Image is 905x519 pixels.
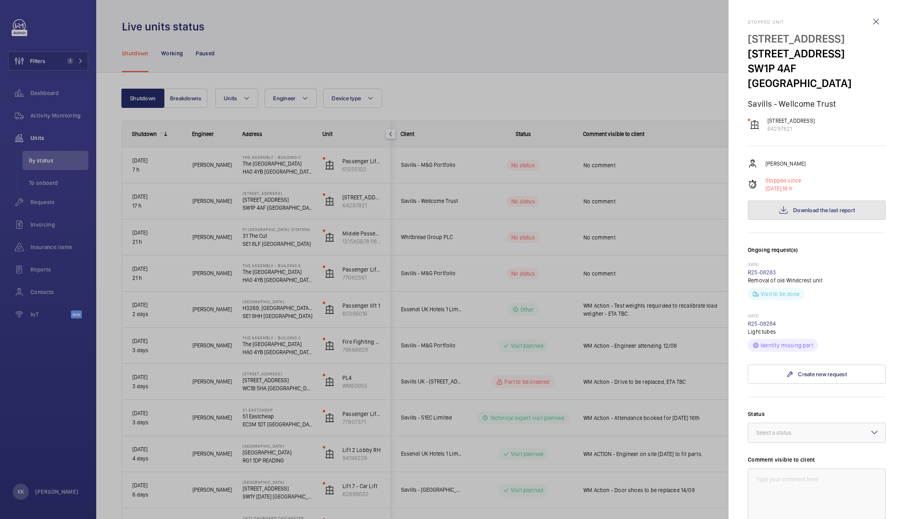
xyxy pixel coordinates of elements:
[750,120,759,130] img: elevator.svg
[761,341,813,349] p: Identify missing part
[756,429,812,437] div: Select a status
[765,184,801,193] p: 18 h
[767,125,815,133] p: 64297821
[748,19,886,25] h2: Stopped unit
[748,61,886,91] p: SW1P 4AF [GEOGRAPHIC_DATA]
[765,160,806,168] p: [PERSON_NAME]
[748,276,886,284] p: Removal of old Windcrest unit
[765,176,801,184] p: Stopped since
[793,207,855,213] span: Download the last report
[765,185,782,192] span: [DATE],
[748,201,886,220] button: Download the last report
[748,269,776,276] a: R25-08283
[748,246,886,262] h3: Ongoing request(s)
[748,31,886,46] p: [STREET_ADDRESS]
[748,365,886,384] a: Create new request
[748,320,776,327] a: R25-08284
[748,456,886,464] label: Comment visible to client
[748,46,886,61] p: [STREET_ADDRESS]
[748,99,886,109] p: Savills - Wellcome Trust
[748,410,886,418] label: Status
[748,313,886,320] p: [DATE]
[748,328,886,336] p: Light tubes
[761,290,800,298] p: Visit to be done
[767,117,815,125] p: [STREET_ADDRESS]
[748,262,886,268] p: [DATE]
